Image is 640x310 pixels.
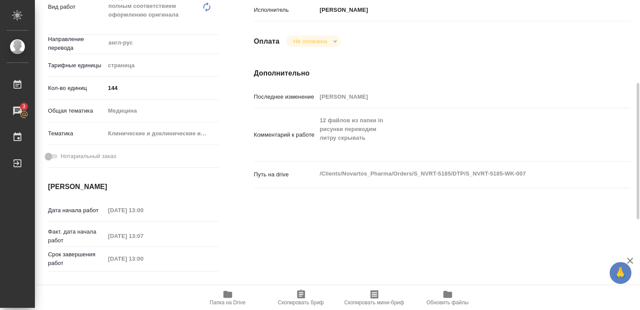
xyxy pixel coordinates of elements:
a: 3 [2,100,33,122]
p: Факт. срок заверш. работ [48,284,105,301]
textarea: 12 файлов из папки in рисунки переводим литру скрывать [317,113,599,155]
button: Папка на Drive [191,286,264,310]
p: Исполнитель [254,6,317,14]
input: ✎ Введи что-нибудь [105,82,219,94]
p: Последнее изменение [254,93,317,101]
p: Путь на drive [254,170,317,179]
p: Кол-во единиц [48,84,105,93]
button: 🙏 [609,262,631,284]
textarea: /Clients/Novartos_Pharma/Orders/S_NVRT-5185/DTP/S_NVRT-5185-WK-007 [317,166,599,181]
span: Скопировать бриф [278,300,324,306]
span: Обновить файлы [426,300,469,306]
span: Скопировать мини-бриф [344,300,404,306]
p: Факт. дата начала работ [48,227,105,245]
h4: Дополнительно [254,68,630,79]
p: Общая тематика [48,107,105,115]
p: Направление перевода [48,35,105,52]
span: 🙏 [613,264,628,282]
span: Нотариальный заказ [61,152,116,161]
div: Клинические и доклинические исследования [105,126,219,141]
span: Папка на Drive [210,300,246,306]
span: 3 [17,102,31,111]
input: Пустое поле [105,204,181,217]
div: Не оплачена [286,35,340,47]
button: Скопировать мини-бриф [338,286,411,310]
p: [PERSON_NAME] [317,6,368,14]
p: Вид работ [48,3,105,11]
h4: [PERSON_NAME] [48,182,219,192]
p: Дата начала работ [48,206,105,215]
p: Тарифные единицы [48,61,105,70]
h4: Оплата [254,36,280,47]
input: Пустое поле [105,230,181,242]
p: Срок завершения работ [48,250,105,268]
p: Комментарий к работе [254,131,317,139]
button: Обновить файлы [411,286,484,310]
button: Скопировать бриф [264,286,338,310]
div: страница [105,58,219,73]
button: Не оплачена [291,38,329,45]
input: Пустое поле [317,90,599,103]
input: Пустое поле [105,252,181,265]
div: Медицина [105,103,219,118]
p: Тематика [48,129,105,138]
